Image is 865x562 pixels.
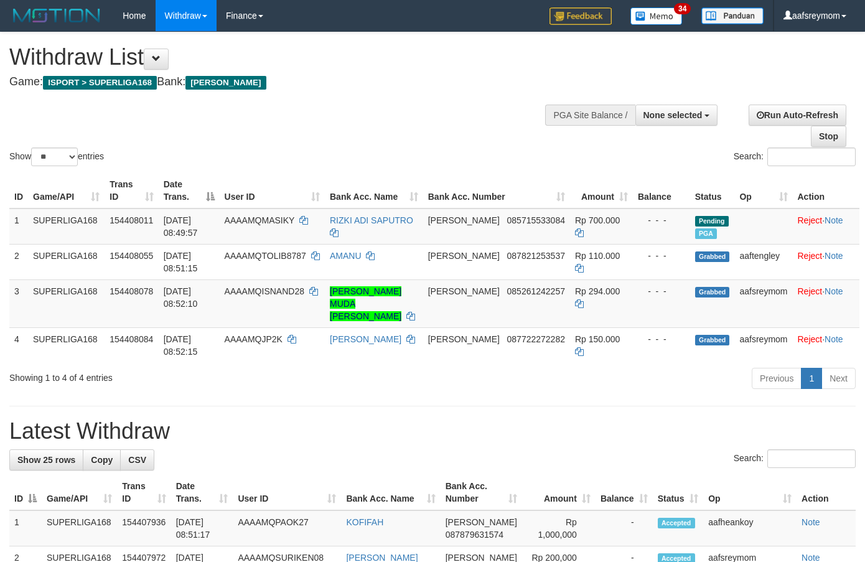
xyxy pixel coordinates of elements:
[630,7,683,25] img: Button%20Memo.svg
[91,455,113,465] span: Copy
[734,327,792,363] td: aafsreymom
[643,110,703,120] span: None selected
[734,279,792,327] td: aafsreymom
[575,286,620,296] span: Rp 294.000
[330,334,401,344] a: [PERSON_NAME]
[346,517,383,527] a: KOFIFAH
[638,285,685,297] div: - - -
[9,76,564,88] h4: Game: Bank:
[695,287,730,297] span: Grabbed
[596,510,653,546] td: -
[9,279,28,327] td: 3
[798,215,823,225] a: Reject
[575,251,620,261] span: Rp 110.000
[9,208,28,245] td: 1
[793,173,860,208] th: Action
[507,215,565,225] span: Copy 085715533084 to clipboard
[549,7,612,25] img: Feedback.jpg
[220,173,325,208] th: User ID: activate to sort column ascending
[446,517,517,527] span: [PERSON_NAME]
[233,510,341,546] td: AAAAMQPAOK27
[9,419,856,444] h1: Latest Withdraw
[825,286,843,296] a: Note
[117,510,171,546] td: 154407936
[703,475,797,510] th: Op: activate to sort column ascending
[507,286,565,296] span: Copy 085261242257 to clipboard
[428,215,500,225] span: [PERSON_NAME]
[507,334,565,344] span: Copy 087722272282 to clipboard
[330,251,362,261] a: AMANU
[110,286,153,296] span: 154408078
[164,286,198,309] span: [DATE] 08:52:10
[801,368,822,389] a: 1
[821,368,856,389] a: Next
[128,455,146,465] span: CSV
[159,173,220,208] th: Date Trans.: activate to sort column descending
[423,173,570,208] th: Bank Acc. Number: activate to sort column ascending
[110,334,153,344] span: 154408084
[752,368,802,389] a: Previous
[428,251,500,261] span: [PERSON_NAME]
[633,173,690,208] th: Balance
[507,251,565,261] span: Copy 087821253537 to clipboard
[9,148,104,166] label: Show entries
[767,148,856,166] input: Search:
[9,449,83,471] a: Show 25 rows
[428,334,500,344] span: [PERSON_NAME]
[703,510,797,546] td: aafheankoy
[225,251,306,261] span: AAAAMQTOLIB8787
[734,173,792,208] th: Op: activate to sort column ascending
[638,333,685,345] div: - - -
[9,173,28,208] th: ID
[575,334,620,344] span: Rp 150.000
[28,208,105,245] td: SUPERLIGA168
[171,475,233,510] th: Date Trans.: activate to sort column ascending
[446,530,503,540] span: Copy 087879631574 to clipboard
[330,286,401,321] a: [PERSON_NAME] MUDA [PERSON_NAME]
[658,518,695,528] span: Accepted
[117,475,171,510] th: Trans ID: activate to sort column ascending
[164,334,198,357] span: [DATE] 08:52:15
[635,105,718,126] button: None selected
[793,327,860,363] td: ·
[9,244,28,279] td: 2
[171,510,233,546] td: [DATE] 08:51:17
[225,334,283,344] span: AAAAMQJP2K
[734,244,792,279] td: aaftengley
[31,148,78,166] select: Showentries
[798,286,823,296] a: Reject
[120,449,154,471] a: CSV
[734,148,856,166] label: Search:
[695,335,730,345] span: Grabbed
[330,215,413,225] a: RIZKI ADI SAPUTRO
[42,475,117,510] th: Game/API: activate to sort column ascending
[802,517,820,527] a: Note
[825,334,843,344] a: Note
[749,105,846,126] a: Run Auto-Refresh
[83,449,121,471] a: Copy
[28,279,105,327] td: SUPERLIGA168
[9,6,104,25] img: MOTION_logo.png
[798,251,823,261] a: Reject
[9,510,42,546] td: 1
[793,208,860,245] td: ·
[811,126,846,147] a: Stop
[9,367,351,384] div: Showing 1 to 4 of 4 entries
[28,244,105,279] td: SUPERLIGA168
[695,228,717,239] span: Marked by aafheankoy
[185,76,266,90] span: [PERSON_NAME]
[734,449,856,468] label: Search:
[767,449,856,468] input: Search:
[638,250,685,262] div: - - -
[9,45,564,70] h1: Withdraw List
[575,215,620,225] span: Rp 700.000
[441,475,522,510] th: Bank Acc. Number: activate to sort column ascending
[596,475,653,510] th: Balance: activate to sort column ascending
[233,475,341,510] th: User ID: activate to sort column ascending
[825,215,843,225] a: Note
[793,279,860,327] td: ·
[9,475,42,510] th: ID: activate to sort column descending
[43,76,157,90] span: ISPORT > SUPERLIGA168
[164,215,198,238] span: [DATE] 08:49:57
[105,173,158,208] th: Trans ID: activate to sort column ascending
